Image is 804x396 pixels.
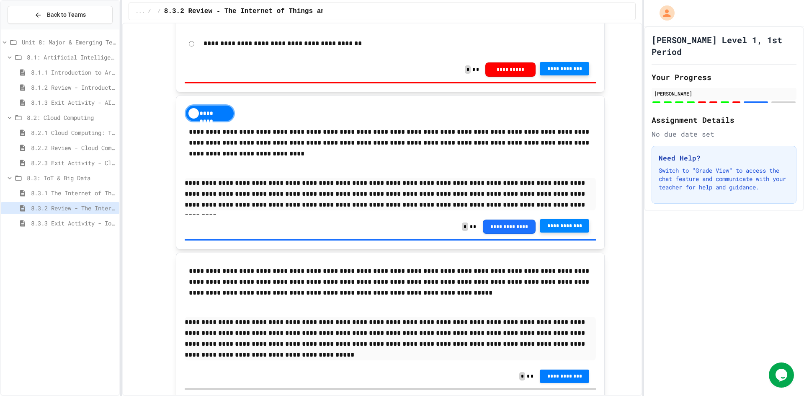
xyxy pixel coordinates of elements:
[769,362,796,388] iframe: chat widget
[31,128,116,137] span: 8.2.1 Cloud Computing: Transforming the Digital World
[652,71,796,83] h2: Your Progress
[652,34,796,57] h1: [PERSON_NAME] Level 1, 1st Period
[659,166,789,192] p: Switch to "Grade View" to access the chat feature and communicate with your teacher for help and ...
[31,158,116,167] span: 8.2.3 Exit Activity - Cloud Service Detective
[31,204,116,212] span: 8.3.2 Review - The Internet of Things and Big Data
[31,98,116,107] span: 8.1.3 Exit Activity - AI Detective
[654,90,794,97] div: [PERSON_NAME]
[659,153,789,163] h3: Need Help?
[148,8,151,15] span: /
[651,3,677,23] div: My Account
[164,6,365,16] span: 8.3.2 Review - The Internet of Things and Big Data
[652,129,796,139] div: No due date set
[31,143,116,152] span: 8.2.2 Review - Cloud Computing
[31,219,116,228] span: 8.3.3 Exit Activity - IoT Data Detective Challenge
[22,38,116,47] span: Unit 8: Major & Emerging Technologies
[8,6,113,24] button: Back to Teams
[31,83,116,92] span: 8.1.2 Review - Introduction to Artificial Intelligence
[652,114,796,126] h2: Assignment Details
[27,113,116,122] span: 8.2: Cloud Computing
[31,189,116,197] span: 8.3.1 The Internet of Things and Big Data: Our Connected Digital World
[136,8,145,15] span: ...
[47,10,86,19] span: Back to Teams
[27,173,116,182] span: 8.3: IoT & Big Data
[31,68,116,77] span: 8.1.1 Introduction to Artificial Intelligence
[158,8,161,15] span: /
[27,53,116,62] span: 8.1: Artificial Intelligence Basics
